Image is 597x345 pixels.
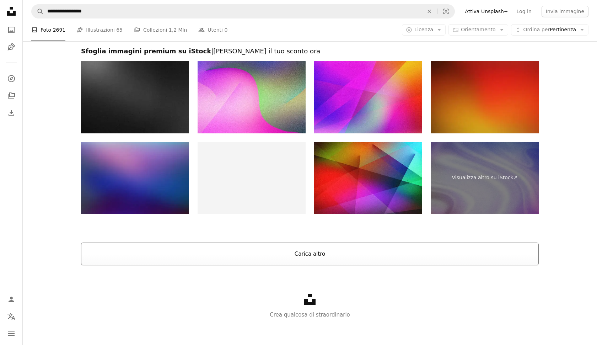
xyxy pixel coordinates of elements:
[4,292,18,307] a: Accedi / Registrati
[431,142,539,214] a: Visualizza altro su iStock↗
[81,61,189,133] img: Nero bianco sfocato astratto granuloso ultra ampio moderno grigio grafite gradiente elegante sfon...
[211,47,320,55] span: | [PERSON_NAME] il tuo sconto ora
[523,26,576,33] span: Pertinenza
[81,243,539,265] button: Carica altro
[4,106,18,120] a: Cronologia download
[77,18,123,41] a: Illustrazioni 65
[23,310,597,319] p: Crea qualcosa di straordinario
[32,5,44,18] button: Cerca su Unsplash
[169,26,187,34] span: 1,2 Mln
[198,142,306,214] img: Beautiful bright image of cherry blossoms against the blue sky in ultra-wide format.
[437,5,455,18] button: Ricerca visiva
[4,23,18,37] a: Foto
[4,89,18,103] a: Collezioni
[431,61,539,133] img: Vivace dinamico multicolore astratto ultrawide moderno tech scuro caldo caldo mix arancione giall...
[4,40,18,54] a: Illustrazioni
[511,24,588,36] button: Ordina perPertinenza
[542,6,588,17] button: Invia immagine
[4,309,18,324] button: Lingua
[4,71,18,86] a: Esplora
[134,18,187,41] a: Collezioni 1,2 Mln
[314,61,422,133] img: Vibrante sfondo astratto geometrico con una sfumatura colorata di rosa, viola, blu, giallo, aranc...
[523,27,550,32] span: Ordina per
[4,327,18,341] button: Menu
[224,26,227,34] span: 0
[314,142,422,214] img: Forme geometriche, righe di colori vivaci su uno sfondo granuloso ultrawide. Multicolore scuro mi...
[448,24,508,36] button: Orientamento
[414,27,433,32] span: Licenza
[116,26,123,34] span: 65
[421,5,437,18] button: Elimina
[461,6,512,17] a: Attiva Unsplash+
[81,47,539,55] h2: Sfoglia immagini premium su iStock
[461,27,495,32] span: Orientamento
[198,61,306,133] img: Vivaci motivi geometrici, linee, vettori, raggi. Granuloso astratto ultra-wide pixel multicolore ...
[402,24,446,36] button: Licenza
[81,142,189,214] img: Vivido vibrante astratto ultrawide tecnologia moderna multicolore scuro mix blu viola azzurro tur...
[4,4,18,20] a: Home — Unsplash
[31,4,455,18] form: Trova visual in tutto il sito
[198,18,227,41] a: Utenti 0
[512,6,536,17] a: Log in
